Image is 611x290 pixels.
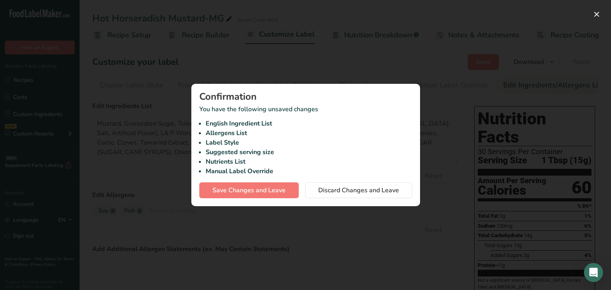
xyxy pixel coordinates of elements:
[206,128,412,138] li: Allergens List
[199,182,299,198] button: Save Changes and Leave
[584,263,603,282] div: Open Intercom Messenger
[318,186,399,195] span: Discard Changes and Leave
[199,104,412,176] p: You have the following unsaved changes
[206,119,412,128] li: English Ingredient List
[305,182,412,198] button: Discard Changes and Leave
[206,138,412,147] li: Label Style
[206,166,412,176] li: Manual Label Override
[212,186,286,195] span: Save Changes and Leave
[206,147,412,157] li: Suggested serving size
[206,157,412,166] li: Nutrients List
[199,92,412,101] div: Confirmation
